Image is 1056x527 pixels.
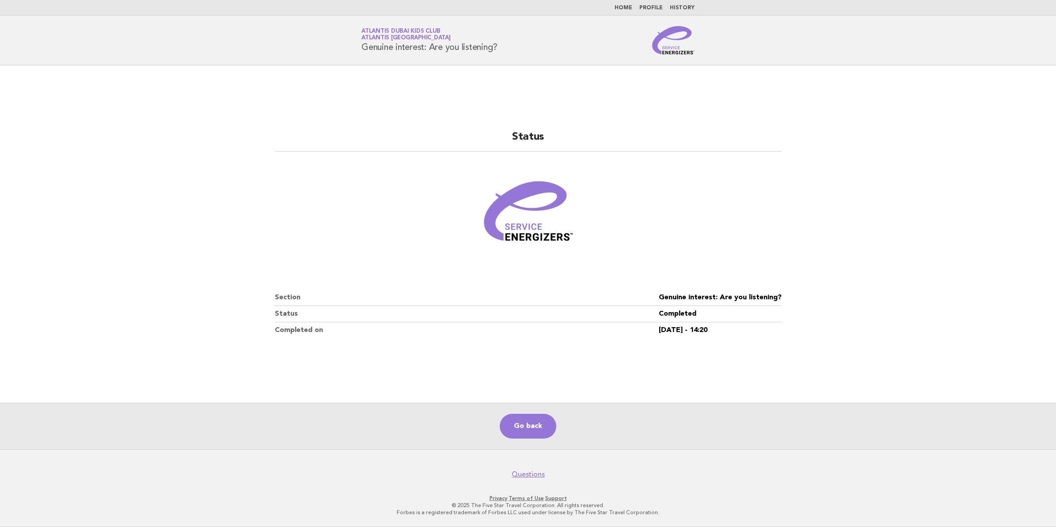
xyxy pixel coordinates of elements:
dt: Status [275,306,659,322]
img: Verified [475,162,581,268]
p: · · [258,495,798,502]
p: Forbes is a registered trademark of Forbes LLC used under license by The Five Star Travel Corpora... [258,509,798,516]
a: Profile [639,5,663,11]
a: Privacy [490,495,507,501]
h2: Status [275,130,782,152]
p: © 2025 The Five Star Travel Corporation. All rights reserved. [258,502,798,509]
img: Service Energizers [652,26,695,54]
dt: Completed on [275,322,659,338]
a: Support [545,495,567,501]
span: Atlantis [GEOGRAPHIC_DATA] [361,35,451,41]
dd: [DATE] - 14:20 [659,322,782,338]
dt: Section [275,290,659,306]
a: Questions [512,470,545,479]
a: Home [615,5,632,11]
dd: Completed [659,306,782,322]
a: History [670,5,695,11]
h1: Genuine interest: Are you listening? [361,29,498,52]
a: Terms of Use [509,495,544,501]
a: Atlantis Dubai Kids ClubAtlantis [GEOGRAPHIC_DATA] [361,28,451,41]
a: Go back [500,414,556,439]
dd: Genuine interest: Are you listening? [659,290,782,306]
